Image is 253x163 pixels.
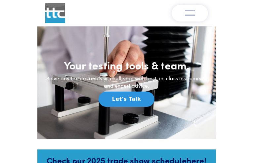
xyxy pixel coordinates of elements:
button: Let's Talk [99,92,154,107]
h6: Solve any texture analysis challenge with best-in-class instruments and expert advice. [45,74,208,89]
button: Toggle navigation [172,5,208,21]
img: ttc_logo_1x1_v1.0.png [45,3,65,23]
h1: Your testing tools & team. [45,59,208,72]
img: menu-v1.0.png [185,8,195,16]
